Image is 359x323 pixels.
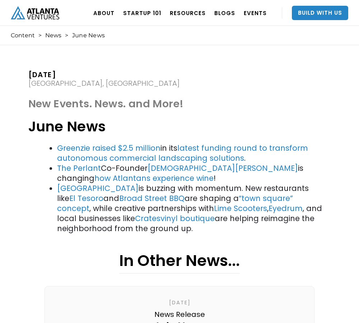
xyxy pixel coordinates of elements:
a: Crates [135,213,160,224]
h1: New Events. News. and More! [28,98,331,114]
a: Content [11,32,35,39]
a: how Atlantans experience wine [94,173,214,183]
a: [GEOGRAPHIC_DATA] [57,183,139,193]
a: Lime Scooters [214,203,267,214]
div: [GEOGRAPHIC_DATA], [GEOGRAPHIC_DATA] [28,80,180,87]
a: BLOGS [214,3,235,23]
a: [DEMOGRAPHIC_DATA][PERSON_NAME] [148,163,298,173]
li: Co-Founder is changing ! [57,163,328,183]
h1: June News [28,117,331,136]
div: News Release [154,309,205,319]
li: in its . [57,143,328,163]
div: > [65,32,68,39]
a: Eyedrum [269,203,303,214]
a: latest funding round to transform autonomous commercial landscaping solutions [57,143,308,163]
a: “town square” concept [57,193,293,214]
a: Startup 101 [123,3,161,23]
a: EVENTS [244,3,267,23]
a: Build With Us [292,6,348,20]
div: June News [72,32,105,39]
div: [DATE] [28,71,180,78]
a: vinyl boutique [160,213,215,224]
h1: In Other News... [119,252,240,273]
a: Greenzie [57,143,90,153]
a: Broad Street BBQ [119,193,185,203]
a: El Tesoro [69,193,103,203]
div: [DATE] [169,299,191,306]
div: > [38,32,42,39]
a: ABOUT [93,3,115,23]
a: raised $2.5 million [92,143,160,153]
li: is buzzing with momentum. New restaurants like and are shaping a , while creative partnerships wi... [57,183,328,234]
a: The Perlant [57,163,101,173]
a: RESOURCES [170,3,206,23]
a: News [45,32,61,39]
